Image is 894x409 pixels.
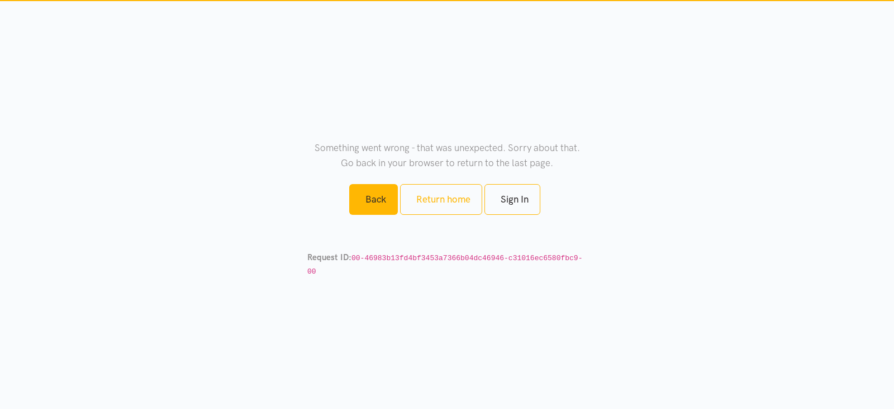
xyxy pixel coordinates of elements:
a: Sign In [484,184,540,215]
code: 00-46983b13fd4bf3453a7366b04dc46946-c31016ec6580fbc9-00 [307,254,582,276]
a: Back [349,184,398,215]
a: Return home [400,184,482,215]
strong: Request ID: [307,252,351,262]
p: Something went wrong - that was unexpected. Sorry about that. Go back in your browser to return t... [307,140,587,171]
